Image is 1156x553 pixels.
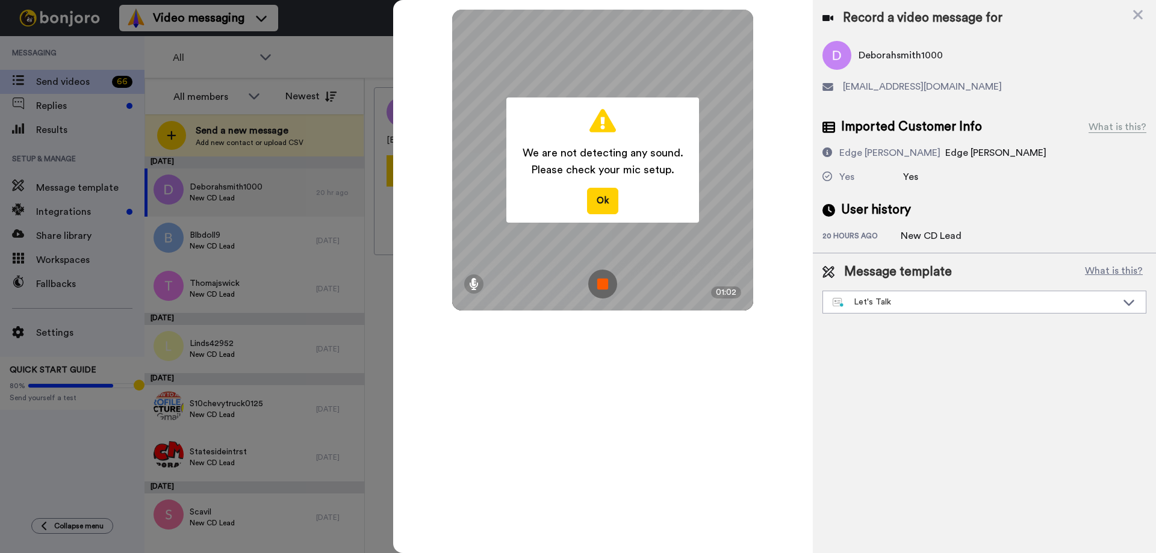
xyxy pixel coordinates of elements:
span: [EMAIL_ADDRESS][DOMAIN_NAME] [843,79,1002,94]
span: User history [841,201,911,219]
div: New CD Lead [901,229,962,243]
span: Please check your mic setup. [523,161,683,178]
div: Let's Talk [833,296,1117,308]
span: Imported Customer Info [841,118,982,136]
div: 20 hours ago [822,231,901,243]
div: What is this? [1089,120,1146,134]
span: Message template [844,263,952,281]
span: Yes [903,172,918,182]
span: We are not detecting any sound. [523,144,683,161]
img: nextgen-template.svg [833,298,844,307]
button: What is this? [1081,263,1146,281]
img: ic_record_stop.svg [588,270,617,298]
span: Edge [PERSON_NAME] [945,148,1046,158]
div: 01:02 [711,286,741,298]
div: Edge [PERSON_NAME] [839,146,940,160]
div: Yes [839,170,854,184]
button: Ok [587,188,618,214]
